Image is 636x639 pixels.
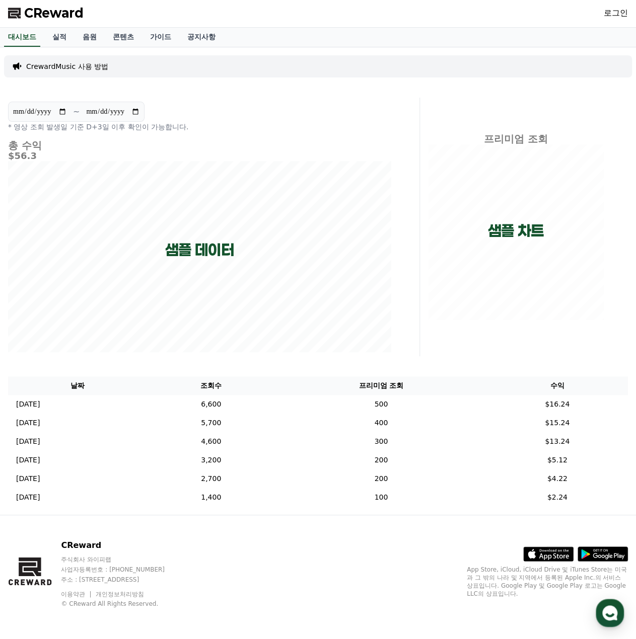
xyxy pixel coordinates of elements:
[24,5,84,21] span: CReward
[44,28,75,47] a: 실적
[66,319,130,344] a: 대화
[75,28,105,47] a: 음원
[61,555,184,564] p: 주식회사 와이피랩
[61,600,184,608] p: © CReward All Rights Reserved.
[8,151,391,161] h5: $56.3
[486,432,628,451] td: $13.24
[275,414,486,432] td: 400
[96,591,144,598] a: 개인정보처리방침
[16,473,40,484] p: [DATE]
[105,28,142,47] a: 콘텐츠
[61,539,184,551] p: CReward
[61,576,184,584] p: 주소 : [STREET_ADDRESS]
[275,488,486,507] td: 100
[8,5,84,21] a: CReward
[486,488,628,507] td: $2.24
[142,28,179,47] a: 가이드
[486,451,628,469] td: $5.12
[147,395,275,414] td: 6,600
[486,376,628,395] th: 수익
[467,566,628,598] p: App Store, iCloud, iCloud Drive 및 iTunes Store는 미국과 그 밖의 나라 및 지역에서 등록된 Apple Inc.의 서비스 상표입니다. Goo...
[16,492,40,503] p: [DATE]
[8,376,147,395] th: 날짜
[147,376,275,395] th: 조회수
[179,28,224,47] a: 공지사항
[3,319,66,344] a: 홈
[32,334,38,342] span: 홈
[486,395,628,414] td: $16.24
[275,469,486,488] td: 200
[61,566,184,574] p: 사업자등록번호 : [PHONE_NUMBER]
[8,122,391,132] p: * 영상 조회 발생일 기준 D+3일 이후 확인이 가능합니다.
[16,436,40,447] p: [DATE]
[275,395,486,414] td: 500
[275,451,486,469] td: 200
[147,414,275,432] td: 5,700
[4,28,40,47] a: 대시보드
[92,335,104,343] span: 대화
[604,7,628,19] a: 로그인
[428,133,604,144] h4: 프리미엄 조회
[147,451,275,469] td: 3,200
[16,455,40,465] p: [DATE]
[275,432,486,451] td: 300
[8,140,391,151] h4: 총 수익
[16,399,40,410] p: [DATE]
[26,61,108,71] a: CrewardMusic 사용 방법
[275,376,486,395] th: 프리미엄 조회
[486,469,628,488] td: $4.22
[486,414,628,432] td: $15.24
[147,432,275,451] td: 4,600
[61,591,93,598] a: 이용약관
[147,469,275,488] td: 2,700
[130,319,193,344] a: 설정
[147,488,275,507] td: 1,400
[156,334,168,342] span: 설정
[165,241,234,259] p: 샘플 데이터
[73,106,80,118] p: ~
[488,222,544,240] p: 샘플 차트
[16,418,40,428] p: [DATE]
